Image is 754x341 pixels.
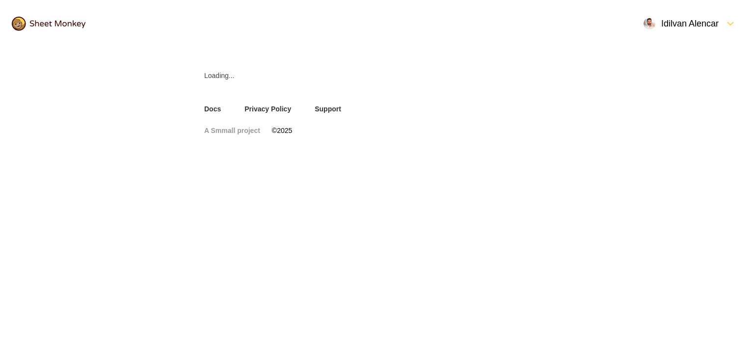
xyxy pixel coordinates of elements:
[204,71,550,80] div: Loading...
[244,104,291,114] a: Privacy Policy
[12,17,85,31] img: logo@2x.png
[204,104,221,114] a: Docs
[638,12,742,35] button: Open Menu
[204,126,260,135] a: A Smmall project
[644,18,719,29] div: Idilvan Alencar
[315,104,341,114] a: Support
[272,126,292,135] span: © 2025
[725,18,736,29] svg: FormDown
